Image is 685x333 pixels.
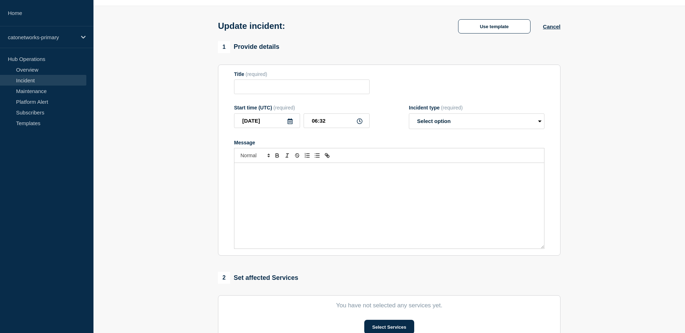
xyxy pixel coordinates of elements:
span: (required) [441,105,463,111]
p: catonetworks-primary [8,34,76,40]
span: (required) [245,71,267,77]
input: YYYY-MM-DD [234,113,300,128]
span: Font size [237,151,272,160]
div: Title [234,71,370,77]
div: Message [234,140,544,145]
p: You have not selected any services yet. [234,302,544,309]
button: Toggle ordered list [302,151,312,160]
div: Start time (UTC) [234,105,370,111]
input: Title [234,80,370,94]
button: Toggle link [322,151,332,160]
button: Cancel [543,24,560,30]
button: Toggle bold text [272,151,282,160]
span: 1 [218,41,230,53]
div: Set affected Services [218,272,298,284]
div: Message [234,163,544,249]
select: Incident type [409,113,544,129]
button: Toggle bulleted list [312,151,322,160]
h1: Update incident: [218,21,285,31]
button: Toggle strikethrough text [292,151,302,160]
button: Use template [458,19,531,34]
button: Toggle italic text [282,151,292,160]
div: Provide details [218,41,279,53]
span: (required) [273,105,295,111]
div: Incident type [409,105,544,111]
span: 2 [218,272,230,284]
input: HH:MM [304,113,370,128]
